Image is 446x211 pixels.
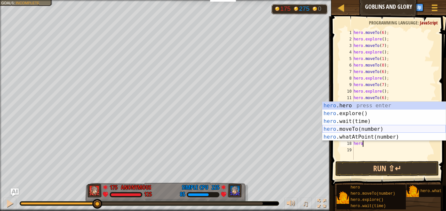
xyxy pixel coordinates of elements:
button: Toggle fullscreen [315,198,328,211]
button: Ask AI [368,1,386,13]
img: portrait.png [406,185,419,198]
span: hero.explore() [351,198,384,202]
img: thang_avatar_frame.png [88,184,102,197]
div: 175 [280,6,291,12]
span: hero.wait(time) [351,204,386,208]
div: 11 [341,95,354,101]
span: ♫ [302,199,309,208]
div: 5 [341,55,354,62]
span: Programming language [369,20,418,26]
div: 8 [341,75,354,82]
button: Sign Up [406,4,423,11]
div: Simple CPU [182,183,208,192]
div: 6 [341,62,354,68]
img: portrait.png [337,191,349,204]
div: 18 [341,140,354,147]
span: : [14,1,16,5]
div: 4 [341,49,354,55]
span: JavaScript [420,20,438,26]
div: 275 [299,6,310,12]
div: 1 [341,29,354,36]
div: Team 'humans' has 175 gold. Team 'ogres' has 275 gold. Team 'undefined' has 0 gold. [271,4,327,14]
span: : [418,20,420,26]
button: ♫ [301,198,312,211]
span: Hints [389,4,400,10]
button: Ctrl + P: Pause [3,198,16,211]
span: Goals [1,1,14,5]
div: 225 [212,183,219,189]
div: 10 [341,88,354,95]
span: hero.moveTo(number) [351,191,395,196]
div: 2 [341,36,354,42]
img: thang_avatar_frame.png [228,184,242,197]
button: Run ⇧↵ [335,161,439,176]
div: 125 [144,192,152,198]
button: Show game menu [426,1,443,17]
span: Ask AI [372,4,383,10]
div: 85 [180,192,185,198]
div: Anonymous [121,183,151,192]
div: 19 [341,147,354,153]
span: hero [351,185,360,190]
div: 3 [341,42,354,49]
div: 175 [110,183,118,189]
span: Incomplete [16,1,40,5]
button: Adjust volume [284,198,297,211]
div: 7 [341,68,354,75]
div: 9 [341,82,354,88]
div: 0 [318,6,325,12]
button: Ask AI [11,188,19,196]
div: 12 [341,101,354,108]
